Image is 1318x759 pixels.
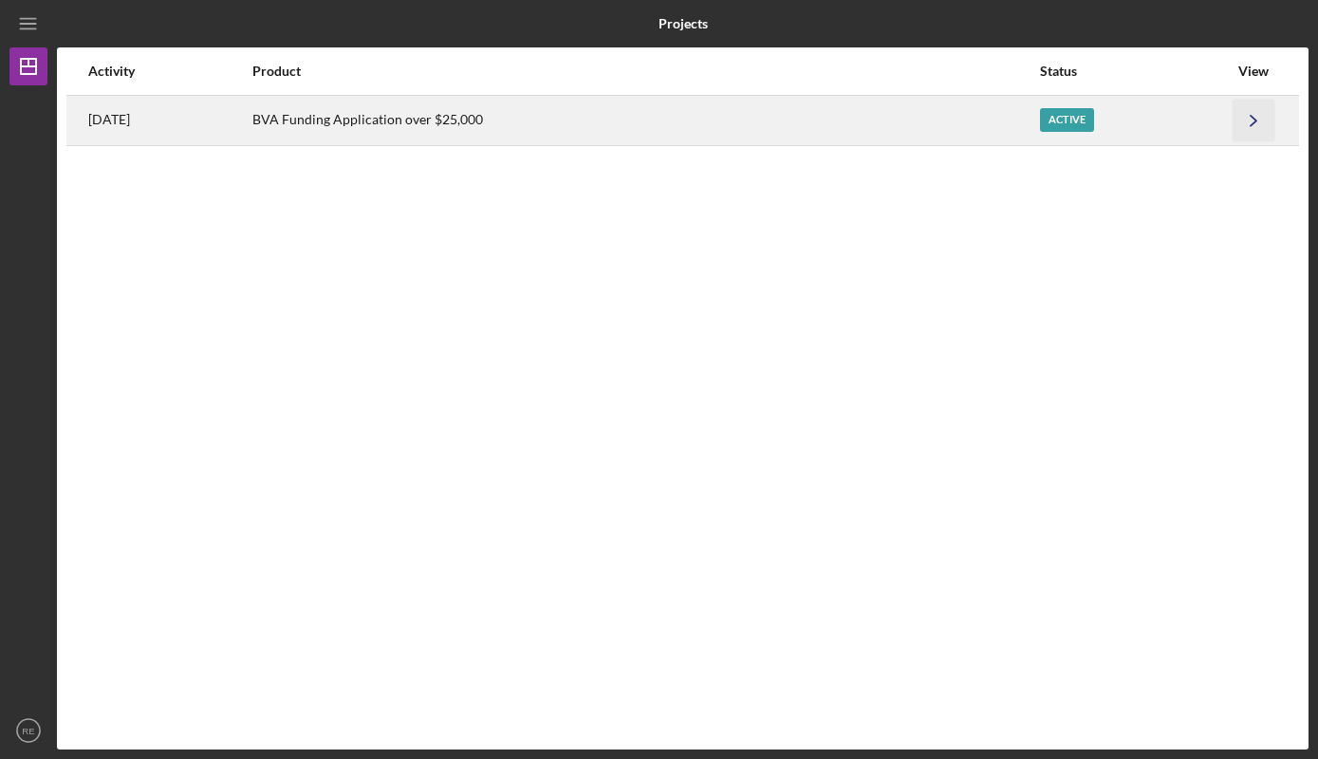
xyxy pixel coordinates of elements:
div: View [1230,64,1277,79]
div: BVA Funding Application over $25,000 [252,97,1038,144]
div: Activity [88,64,251,79]
div: Active [1040,108,1094,132]
div: Product [252,64,1038,79]
time: 2025-08-28 22:19 [88,112,130,127]
b: Projects [659,16,708,31]
text: RE [22,726,34,736]
button: RE [9,712,47,750]
div: Status [1040,64,1228,79]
